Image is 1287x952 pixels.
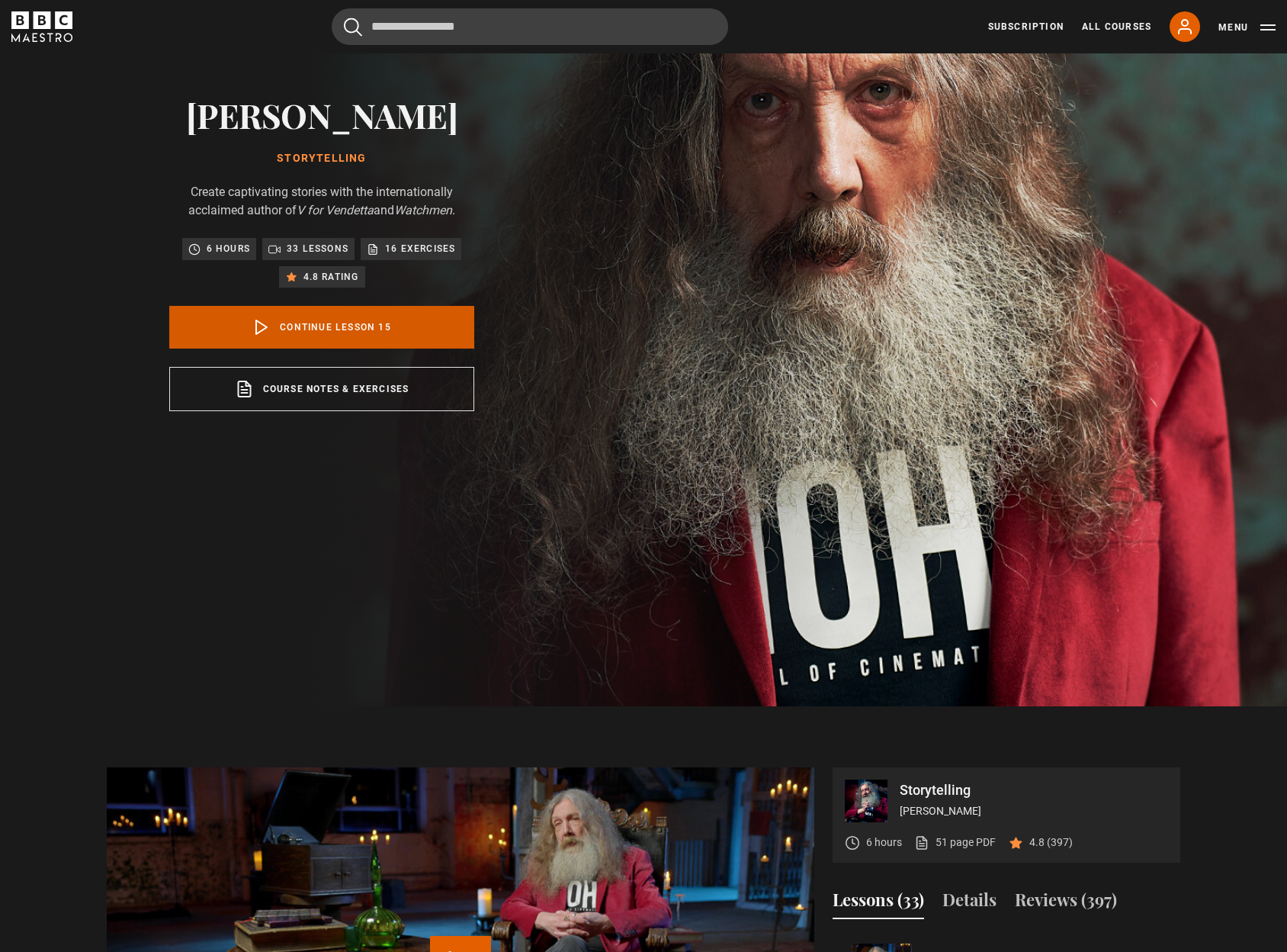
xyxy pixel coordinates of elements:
[287,241,348,256] p: 33 lessons
[169,183,474,220] p: Create captivating stories with the internationally acclaimed author of and .
[297,203,374,217] i: V for Vendetta
[900,803,1168,819] p: [PERSON_NAME]
[1015,887,1117,919] button: Reviews (397)
[169,95,474,134] h2: [PERSON_NAME]
[866,835,902,851] p: 6 hours
[900,783,1168,797] p: Storytelling
[914,835,996,851] a: 51 page PDF
[833,887,924,919] button: Lessons (33)
[169,367,474,411] a: Course notes & exercises
[11,11,72,42] svg: BBC Maestro
[344,18,362,37] button: Submit the search query
[207,241,250,256] p: 6 hours
[169,306,474,349] a: Continue lesson 15
[169,153,474,165] h1: Storytelling
[332,8,728,45] input: Search
[1218,20,1276,35] button: Toggle navigation
[394,203,452,217] i: Watchmen
[942,887,997,919] button: Details
[988,20,1064,34] a: Subscription
[385,241,455,256] p: 16 exercises
[1029,835,1073,851] p: 4.8 (397)
[1082,20,1151,34] a: All Courses
[303,269,359,285] p: 4.8 rating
